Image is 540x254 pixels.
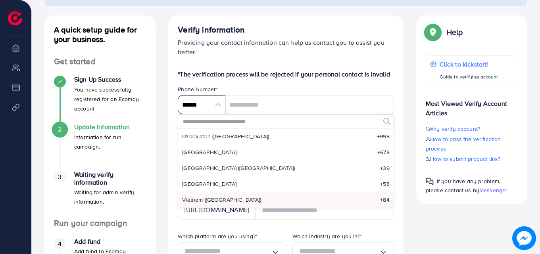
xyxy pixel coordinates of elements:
[178,38,394,57] p: Providing your contact information can help us contact you to assist you better.
[182,180,236,188] span: [GEOGRAPHIC_DATA]
[446,27,463,37] p: Help
[426,25,440,39] img: Popup guide
[380,196,389,204] span: +84
[178,69,394,79] p: *The verification process will be rejected if your personal contact is invalid
[426,135,501,153] span: How to pass the verification process
[182,132,269,140] span: Uzbekistan ([GEOGRAPHIC_DATA])
[426,124,516,134] p: 1.
[74,187,146,206] p: Waiting for admin verify information.
[178,25,394,35] h4: Verify information
[44,57,156,67] h4: Get started
[479,186,507,194] span: Messenger
[44,76,156,123] li: Sign Up Success
[182,196,261,204] span: Vietnam ([GEOGRAPHIC_DATA])
[74,171,146,186] h4: Waiting verify information
[58,125,61,134] span: 2
[426,154,516,164] p: 3.
[178,201,256,220] div: [URL][DOMAIN_NAME]
[74,85,146,113] p: You have successfully registered for an Ecomdy account
[8,11,22,25] img: logo
[440,59,498,69] p: Click to kickstart!
[426,178,434,185] img: Popup guide
[430,155,500,163] span: How to submit product link?
[440,72,498,82] p: Guide to verifying account
[426,177,501,194] span: If you have any problem, please contact us by
[58,172,61,181] span: 3
[44,25,156,44] h4: A quick setup guide for your business.
[178,232,258,240] label: Which platform are you using?
[58,239,61,248] span: 4
[426,134,516,153] p: 2.
[74,132,146,151] p: Information for run campaign.
[512,226,536,250] img: image
[44,218,156,228] h4: Run your campaign
[44,123,156,171] li: Update Information
[377,148,390,156] span: +678
[429,125,480,133] span: Why verify account?
[182,164,295,172] span: [GEOGRAPHIC_DATA] ([GEOGRAPHIC_DATA])
[178,85,218,93] label: Phone Number
[377,132,390,140] span: +998
[182,148,236,156] span: [GEOGRAPHIC_DATA]
[380,164,389,172] span: +39
[292,232,362,240] label: Which industry are you in?
[74,238,146,245] h4: Add fund
[74,123,146,131] h4: Update Information
[74,76,146,83] h4: Sign Up Success
[44,171,156,218] li: Waiting verify information
[426,92,516,118] p: Most Viewed Verify Account Articles
[380,180,389,188] span: +58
